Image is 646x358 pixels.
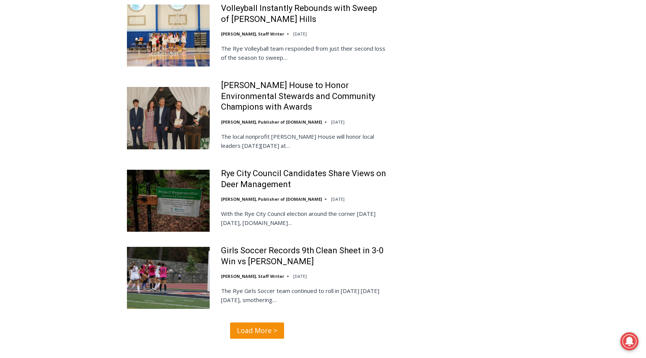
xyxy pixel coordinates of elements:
img: Girls Soccer Records 9th Clean Sheet in 3-0 Win vs Harrison [127,247,210,309]
time: [DATE] [331,119,345,125]
a: [PERSON_NAME] House to Honor Environmental Stewards and Community Champions with Awards [221,80,387,113]
a: [PERSON_NAME], Publisher of [DOMAIN_NAME] [221,119,322,125]
a: Volleyball Instantly Rebounds with Sweep of [PERSON_NAME] Hills [221,3,387,25]
img: Rye City Council Candidates Share Views on Deer Management [127,170,210,232]
p: The Rye Volleyball team responded from just their second loss of the season to sweep… [221,44,387,62]
time: [DATE] [293,31,307,37]
a: [PERSON_NAME], Staff Writer [221,31,284,37]
a: [PERSON_NAME], Staff Writer [221,273,284,279]
p: With the Rye City Council election around the corner [DATE][DATE], [DOMAIN_NAME]… [221,209,387,227]
a: Girls Soccer Records 9th Clean Sheet in 3-0 Win vs [PERSON_NAME] [221,245,387,267]
p: The Rye Girls Soccer team continued to roll in [DATE] [DATE][DATE], smothering… [221,286,387,304]
time: [DATE] [293,273,307,279]
p: The local nonprofit [PERSON_NAME] House will honor local leaders [DATE][DATE] at… [221,132,387,150]
img: Wainwright House to Honor Environmental Stewards and Community Champions with Awards [127,87,210,149]
time: [DATE] [331,196,345,202]
span: Load More > [237,325,277,336]
a: Load More > [230,322,284,339]
img: Volleyball Instantly Rebounds with Sweep of Byram Hills [127,5,210,67]
a: [PERSON_NAME], Publisher of [DOMAIN_NAME] [221,196,322,202]
a: Rye City Council Candidates Share Views on Deer Management [221,168,387,190]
